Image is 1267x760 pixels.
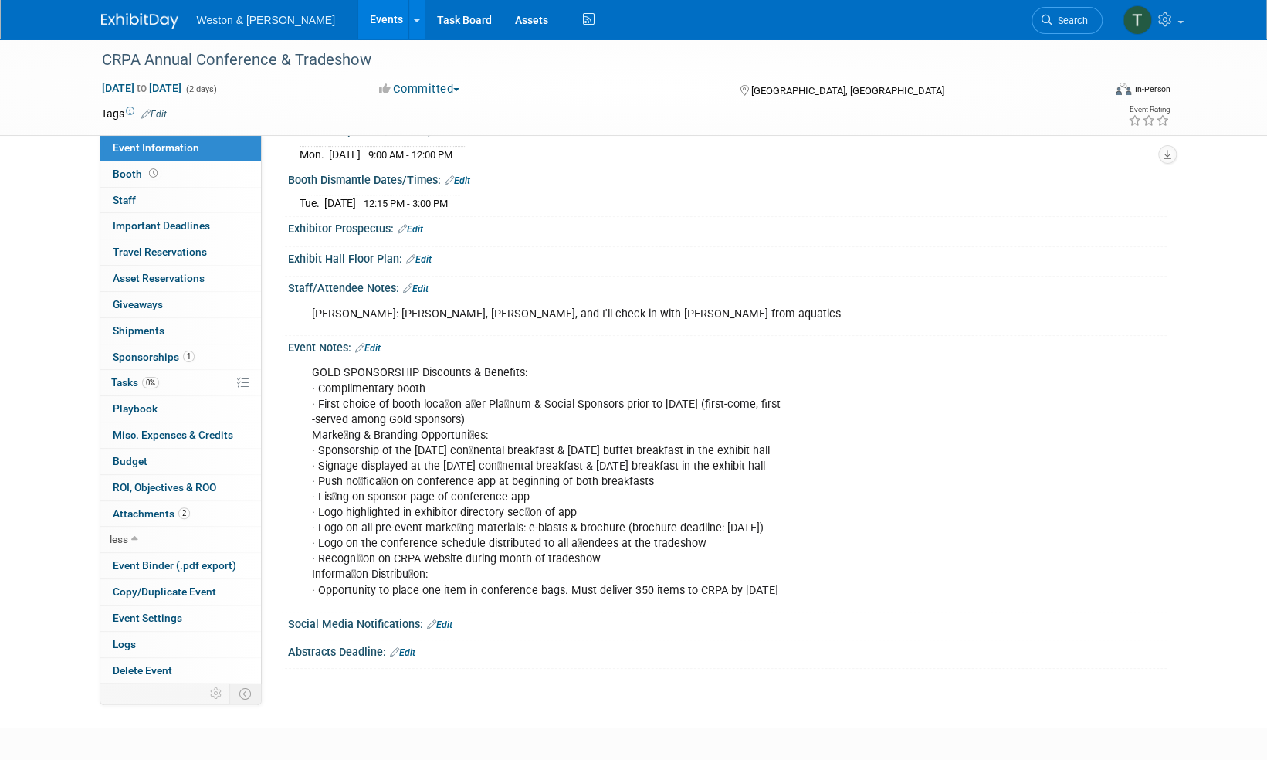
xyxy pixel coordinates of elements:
td: [DATE] [324,195,356,211]
td: Toggle Event Tabs [229,684,261,704]
span: [DATE] [DATE] [101,81,182,95]
a: Edit [445,175,470,186]
a: Event Binder (.pdf export) [100,553,261,578]
span: Asset Reservations [113,272,205,284]
a: Attachments2 [100,501,261,527]
span: 12:15 PM - 3:00 PM [364,198,448,209]
img: Theresa Neri-Miller [1123,5,1152,35]
a: less [100,527,261,552]
span: Delete Event [113,664,172,677]
span: Important Deadlines [113,219,210,232]
span: Misc. Expenses & Credits [113,429,233,441]
a: Booth [100,161,261,187]
span: Tasks [111,376,159,388]
td: [DATE] [329,146,361,162]
a: Edit [427,619,452,630]
a: Edit [355,343,381,354]
img: ExhibitDay [101,13,178,29]
span: 1 [183,351,195,362]
span: Playbook [113,402,158,415]
div: Event Notes: [288,336,1167,356]
td: Tags [101,106,167,121]
span: 9:00 AM - 12:00 PM [368,149,452,161]
a: Edit [398,224,423,235]
div: Exhibitor Prospectus: [288,217,1167,237]
a: Important Deadlines [100,213,261,239]
span: Shipments [113,324,164,337]
a: Edit [141,109,167,120]
span: (2 days) [185,84,217,94]
td: Tue. [300,195,324,211]
div: Event Format [1011,80,1170,103]
div: [PERSON_NAME]: [PERSON_NAME], [PERSON_NAME], and I'll check in with [PERSON_NAME] from aquatics [301,299,997,330]
span: 2 [178,507,190,519]
div: Abstracts Deadline: [288,640,1167,660]
td: Personalize Event Tab Strip [203,684,230,704]
div: Staff/Attendee Notes: [288,277,1167,297]
span: less [110,533,128,545]
a: Giveaways [100,292,261,317]
div: Social Media Notifications: [288,612,1167,633]
span: Event Information [113,141,199,154]
span: to [134,82,149,94]
a: ROI, Objectives & ROO [100,475,261,500]
div: CRPA Annual Conference & Tradeshow [97,46,1079,74]
a: Shipments [100,318,261,344]
a: Search [1032,7,1103,34]
a: Tasks0% [100,370,261,395]
span: Event Settings [113,612,182,624]
a: Playbook [100,396,261,422]
span: Booth not reserved yet [146,168,161,179]
a: Budget [100,449,261,474]
span: Search [1052,15,1088,26]
span: Staff [113,194,136,206]
span: Booth [113,168,161,180]
span: 0% [142,377,159,388]
span: Travel Reservations [113,246,207,258]
span: [GEOGRAPHIC_DATA], [GEOGRAPHIC_DATA] [751,85,944,97]
span: Attachments [113,507,190,520]
td: Mon. [300,146,329,162]
span: Copy/Duplicate Event [113,585,216,598]
a: Edit [403,283,429,294]
a: Event Settings [100,606,261,631]
span: Budget [113,455,147,467]
a: Event Information [100,135,261,161]
a: Edit [406,254,432,265]
a: Misc. Expenses & Credits [100,422,261,448]
span: Event Binder (.pdf export) [113,559,236,572]
div: Exhibit Hall Floor Plan: [288,247,1167,267]
div: GOLD SPONSORSHIP Discounts & Benefits: · Complimentary booth · First choice of booth loca􀆟on a􀅌er... [301,358,997,606]
a: Delete Event [100,658,261,684]
a: Staff [100,188,261,213]
a: Travel Reservations [100,239,261,265]
a: Copy/Duplicate Event [100,579,261,605]
span: Logs [113,638,136,650]
span: Giveaways [113,298,163,310]
img: Format-Inperson.png [1116,83,1131,95]
a: Logs [100,632,261,657]
a: Asset Reservations [100,266,261,291]
a: Edit [390,647,415,658]
div: In-Person [1133,83,1170,95]
div: Booth Dismantle Dates/Times: [288,168,1167,188]
button: Committed [374,81,466,97]
span: ROI, Objectives & ROO [113,481,216,494]
a: Sponsorships1 [100,344,261,370]
span: Sponsorships [113,351,195,363]
div: Event Rating [1127,106,1169,114]
span: Weston & [PERSON_NAME] [197,14,335,26]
